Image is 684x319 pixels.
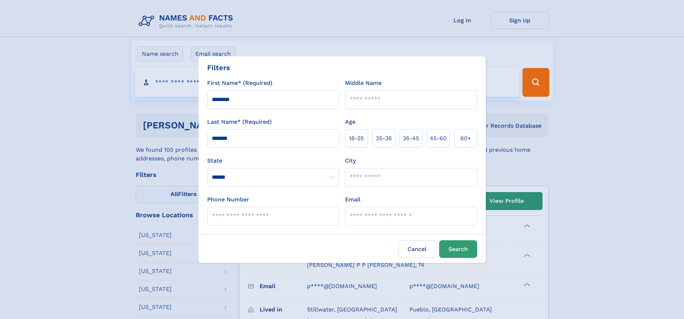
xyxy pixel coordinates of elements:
[398,240,436,258] label: Cancel
[349,134,364,143] span: 18‑25
[376,134,392,143] span: 25‑35
[439,240,477,258] button: Search
[207,79,273,87] label: First Name* (Required)
[207,62,230,73] div: Filters
[345,156,356,165] label: City
[430,134,447,143] span: 45‑60
[403,134,419,143] span: 35‑45
[345,118,355,126] label: Age
[207,156,339,165] label: State
[207,195,249,204] label: Phone Number
[345,79,382,87] label: Middle Name
[345,195,360,204] label: Email
[460,134,471,143] span: 60+
[207,118,272,126] label: Last Name* (Required)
